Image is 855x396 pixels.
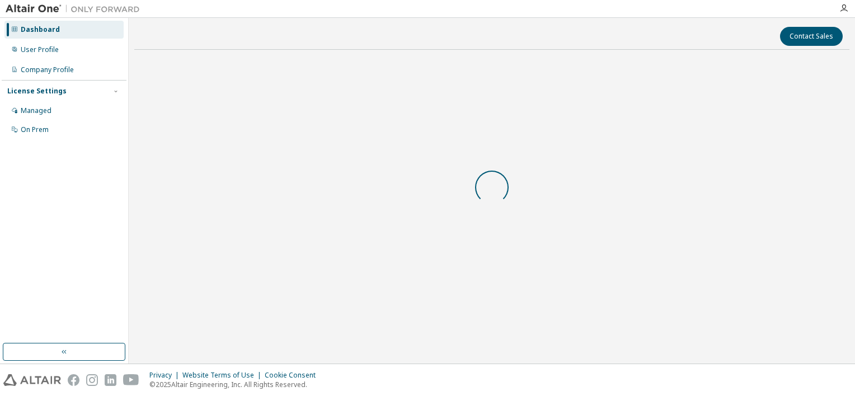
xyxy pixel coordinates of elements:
[149,380,322,389] p: © 2025 Altair Engineering, Inc. All Rights Reserved.
[105,374,116,386] img: linkedin.svg
[6,3,145,15] img: Altair One
[149,371,182,380] div: Privacy
[21,25,60,34] div: Dashboard
[21,125,49,134] div: On Prem
[68,374,79,386] img: facebook.svg
[21,65,74,74] div: Company Profile
[21,45,59,54] div: User Profile
[123,374,139,386] img: youtube.svg
[182,371,265,380] div: Website Terms of Use
[21,106,51,115] div: Managed
[780,27,843,46] button: Contact Sales
[86,374,98,386] img: instagram.svg
[265,371,322,380] div: Cookie Consent
[7,87,67,96] div: License Settings
[3,374,61,386] img: altair_logo.svg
